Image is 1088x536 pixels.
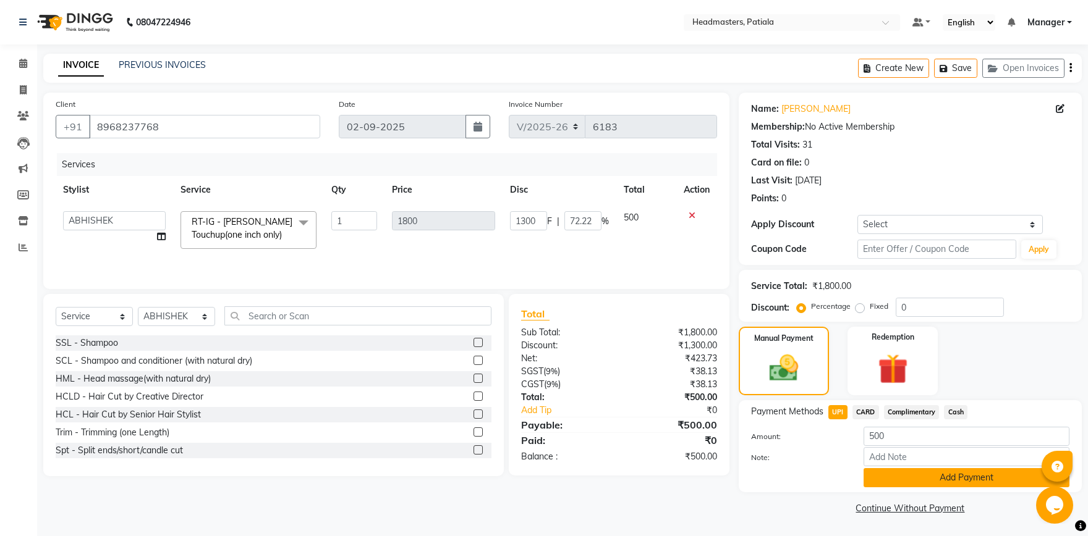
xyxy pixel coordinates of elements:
[751,120,1069,133] div: No Active Membership
[512,417,619,432] div: Payable:
[58,54,104,77] a: INVOICE
[751,103,779,115] div: Name:
[742,452,854,463] label: Note:
[982,59,1065,78] button: Open Invoices
[119,59,206,70] a: PREVIOUS INVOICES
[619,391,726,404] div: ₹500.00
[557,215,559,228] span: |
[619,352,726,365] div: ₹423.73
[521,366,543,377] span: SGST
[521,308,550,320] span: Total
[56,337,118,350] div: SSL - Shampoo
[872,332,914,343] label: Redemption
[503,176,616,204] th: Disc
[812,280,851,293] div: ₹1,800.00
[760,351,808,385] img: _cash.svg
[56,354,252,367] div: SCL - Shampoo and conditioner (with natural dry)
[136,5,190,40] b: 08047224946
[741,502,1079,515] a: Continue Without Payment
[1027,16,1065,29] span: Manager
[751,192,779,205] div: Points:
[624,212,639,223] span: 500
[857,240,1016,259] input: Enter Offer / Coupon Code
[512,365,619,378] div: ( )
[754,333,814,344] label: Manual Payment
[547,215,552,228] span: F
[944,405,967,419] span: Cash
[858,59,929,78] button: Create New
[751,301,789,314] div: Discount:
[601,215,609,228] span: %
[864,468,1069,487] button: Add Payment
[619,339,726,352] div: ₹1,300.00
[934,59,977,78] button: Save
[512,404,637,417] a: Add Tip
[512,326,619,339] div: Sub Total:
[224,306,491,325] input: Search or Scan
[173,176,324,204] th: Service
[512,450,619,463] div: Balance :
[512,391,619,404] div: Total:
[324,176,385,204] th: Qty
[56,99,75,110] label: Client
[802,138,812,151] div: 31
[864,447,1069,466] input: Add Note
[56,408,201,421] div: HCL - Hair Cut by Senior Hair Stylist
[56,444,183,457] div: Spt - Split ends/short/candle cut
[385,176,503,204] th: Price
[795,174,822,187] div: [DATE]
[32,5,116,40] img: logo
[1021,240,1056,259] button: Apply
[512,339,619,352] div: Discount:
[339,99,355,110] label: Date
[192,216,292,240] span: RT-IG - [PERSON_NAME] Touchup(one inch only)
[282,229,287,240] a: x
[512,352,619,365] div: Net:
[852,405,879,419] span: CARD
[751,156,802,169] div: Card on file:
[884,405,940,419] span: Complimentary
[751,243,857,256] div: Coupon Code
[781,103,851,115] a: [PERSON_NAME]
[56,372,211,385] div: HML - Head massage(with natural dry)
[619,417,726,432] div: ₹500.00
[811,301,851,312] label: Percentage
[619,433,726,448] div: ₹0
[509,99,563,110] label: Invoice Number
[56,426,169,439] div: Trim - Trimming (one Length)
[864,427,1069,446] input: Amount
[546,366,558,376] span: 9%
[869,350,918,388] img: _gift.svg
[89,115,320,138] input: Search by Name/Mobile/Email/Code
[56,390,203,403] div: HCLD - Hair Cut by Creative Director
[546,379,558,389] span: 9%
[751,138,800,151] div: Total Visits:
[742,431,854,442] label: Amount:
[512,378,619,391] div: ( )
[804,156,809,169] div: 0
[512,433,619,448] div: Paid:
[751,120,805,133] div: Membership:
[57,153,726,176] div: Services
[751,218,857,231] div: Apply Discount
[619,378,726,391] div: ₹38.13
[619,450,726,463] div: ₹500.00
[637,404,726,417] div: ₹0
[751,405,823,418] span: Payment Methods
[828,405,848,419] span: UPI
[619,326,726,339] div: ₹1,800.00
[781,192,786,205] div: 0
[56,176,173,204] th: Stylist
[619,365,726,378] div: ₹38.13
[616,176,676,204] th: Total
[751,174,793,187] div: Last Visit:
[521,379,544,390] span: CGST
[870,301,888,312] label: Fixed
[676,176,717,204] th: Action
[1036,487,1076,524] iframe: chat widget
[56,115,90,138] button: +91
[751,280,807,293] div: Service Total:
